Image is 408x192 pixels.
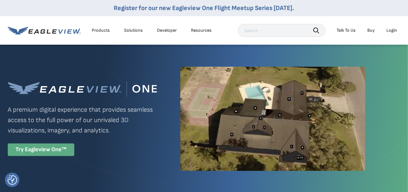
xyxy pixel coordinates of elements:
p: A premium digital experience that provides seamless access to the full power of our unrivaled 3D ... [8,105,157,136]
div: Talk To Us [337,28,356,33]
div: Login [386,28,397,33]
img: Revisit consent button [7,175,17,185]
div: Products [92,28,110,33]
a: Register for our new Eagleview One Flight Meetup Series [DATE]. [114,4,294,12]
a: Buy [367,28,375,33]
div: Try Eagleview One™ [8,143,74,156]
button: Consent Preferences [7,175,17,185]
div: Solutions [124,28,143,33]
a: Developer [157,28,177,33]
div: Resources [191,28,212,33]
input: Search [238,24,326,37]
img: Eagleview One™ [8,82,157,97]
